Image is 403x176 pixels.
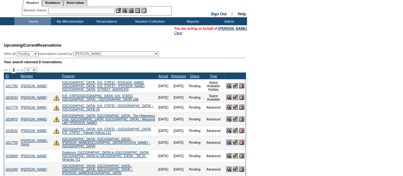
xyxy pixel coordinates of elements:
[21,139,48,146] a: [PERSON_NAME], Honor
[174,27,247,30] span: You are acting on behalf of:
[210,74,217,78] a: Type
[21,96,47,99] a: [PERSON_NAME]
[62,151,149,161] a: Seabourn: [GEOGRAPHIC_DATA] to [GEOGRAPHIC_DATA]: [GEOGRAPHIC_DATA] to [GEOGRAPHIC_DATA] :: SB 26...
[170,149,187,163] td: [DATE]
[219,27,247,30] a: [PERSON_NAME]
[174,31,182,35] a: Clear
[21,84,47,88] a: [PERSON_NAME]
[116,8,121,13] img: b_edit.gif
[233,140,238,145] img: Confirm Reservation
[202,149,225,163] td: Advanced
[4,43,61,48] span: Reservations
[4,60,246,64] div: Your search returned 9 reservations
[124,17,174,25] td: Vacation Collection
[54,105,59,111] img: There are insufficient days and/or tokens to cover this reservation
[233,166,238,172] img: Confirm Reservation
[238,12,246,16] a: Help
[170,79,187,93] td: [DATE]
[239,83,244,88] img: Cancel Reservation
[4,43,37,48] span: Upcoming/Current
[135,8,140,13] img: Reservations
[19,68,23,72] span: >>
[233,95,238,100] img: Confirm Reservation
[14,17,51,25] td: Home
[12,67,16,73] span: 1
[239,153,244,158] img: Cancel Reservation
[233,128,238,133] img: Confirm Reservation
[171,74,186,78] a: Departure
[21,106,47,109] a: [PERSON_NAME]
[5,154,18,158] a: 1818848
[170,112,187,126] td: [DATE]
[174,17,210,25] td: Reports
[170,163,187,176] td: [DATE]
[226,104,232,110] img: View Reservation
[202,112,225,126] td: Advanced
[62,94,139,101] a: [US_STATE][GEOGRAPHIC_DATA], [US_STATE][GEOGRAPHIC_DATA] :: [GEOGRAPHIC_DATA] 28B
[226,153,232,158] img: View Reservation
[157,79,169,93] td: [DATE]
[202,79,225,93] td: Space Available Holiday
[17,68,18,72] span: >
[226,116,232,122] img: View Reservation
[5,106,18,109] a: 1817778
[54,128,59,134] img: There are insufficient days and/or tokens to cover this reservation
[202,93,225,103] td: Space Available
[62,127,152,134] a: [GEOGRAPHIC_DATA], [US_STATE] - [GEOGRAPHIC_DATA], [US_STATE] :: Kiawah Halona 111
[170,126,187,136] td: [DATE]
[24,8,48,13] div: Member Name:
[226,83,232,88] img: View Reservation
[239,104,244,110] img: Cancel Reservation
[122,8,127,13] img: View
[54,140,59,145] img: There are insufficient days and/or tokens to cover this reservation
[239,166,244,172] img: Cancel Reservation
[210,17,247,25] td: Admin
[239,95,244,100] img: Cancel Reservation
[187,93,202,103] td: Pending
[5,84,18,88] a: 1817783
[202,103,225,112] td: Advanced
[157,103,169,112] td: [DATE]
[187,126,202,136] td: Pending
[62,104,154,111] a: [GEOGRAPHIC_DATA], [US_STATE] - [GEOGRAPHIC_DATA] :: [GEOGRAPHIC_DATA] 05
[239,116,244,122] img: Cancel Reservation
[226,128,232,133] img: View Reservation
[21,168,47,171] a: [PERSON_NAME]
[21,118,47,121] a: [PERSON_NAME]
[21,154,47,158] a: [PERSON_NAME]
[157,163,169,176] td: [DATE]
[21,129,47,133] a: [PERSON_NAME]
[5,74,9,78] a: ID
[233,104,238,110] img: Confirm Reservation
[226,166,232,172] img: View Reservation
[157,112,169,126] td: [DATE]
[226,140,232,145] img: View Reservation
[157,149,169,163] td: [DATE]
[231,12,234,16] span: ::
[54,95,59,101] img: There are insufficient days and/or tokens to cover this reservation
[239,128,244,133] img: Cancel Reservation
[4,51,162,56] div: View all: reservations owned by:
[170,103,187,112] td: [DATE]
[158,74,168,78] a: Arrival
[202,163,225,176] td: Advanced
[211,12,227,16] a: Sign Out
[157,126,169,136] td: [DATE]
[62,81,145,91] a: [GEOGRAPHIC_DATA], [US_STATE] - [PERSON_NAME][GEOGRAPHIC_DATA], [US_STATE] :: [PERSON_NAME][GEOGR...
[233,153,238,158] img: Confirm Reservation
[187,112,202,126] td: Pending
[170,136,187,149] td: [DATE]
[187,103,202,112] td: Pending
[157,93,169,103] td: [DATE]
[187,163,202,176] td: Pending
[141,8,147,13] img: b_calculator.gif
[202,136,225,149] td: Advanced
[9,68,11,72] span: <
[20,74,33,78] a: Member
[233,83,238,88] img: Confirm Reservation
[157,136,169,149] td: [DATE]
[62,114,155,125] a: [GEOGRAPHIC_DATA], [GEOGRAPHIC_DATA] - The Hideaways Club: [GEOGRAPHIC_DATA], [GEOGRAPHIC_DATA] :...
[128,8,134,13] img: Impersonate
[4,68,8,72] span: <<
[51,17,88,25] td: My Memberships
